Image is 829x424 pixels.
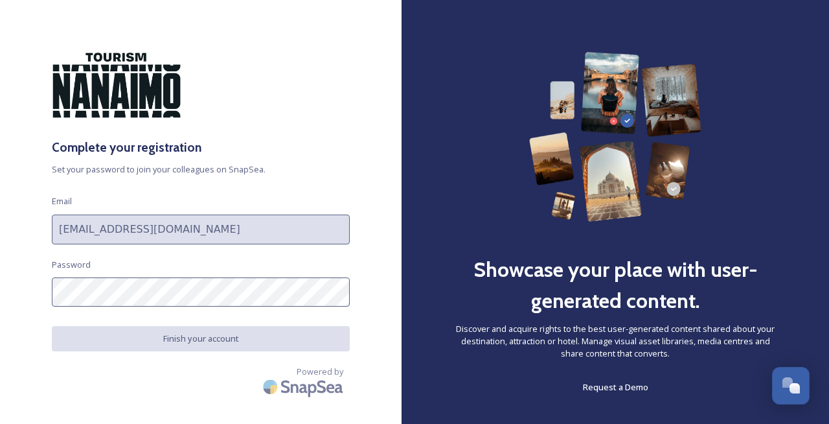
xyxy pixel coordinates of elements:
[52,195,72,207] span: Email
[453,254,777,316] h2: Showcase your place with user-generated content.
[529,52,702,222] img: 63b42ca75bacad526042e722_Group%20154-p-800.png
[583,379,648,395] a: Request a Demo
[52,52,181,119] img: TourismNanaimo_Logo_Main_Black.png
[52,163,350,176] span: Set your password to join your colleagues on SnapSea.
[583,381,648,393] span: Request a Demo
[52,326,350,351] button: Finish your account
[453,323,777,360] span: Discover and acquire rights to the best user-generated content shared about your destination, att...
[52,259,91,271] span: Password
[297,366,343,378] span: Powered by
[259,371,350,402] img: SnapSea Logo
[52,138,350,157] h3: Complete your registration
[772,367,810,405] button: Open Chat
